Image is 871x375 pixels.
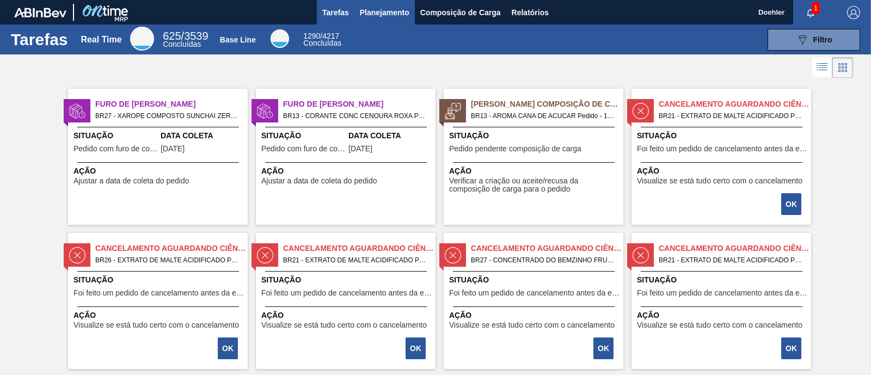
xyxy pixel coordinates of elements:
button: OK [406,337,426,359]
span: Visualize se está tudo certo com o cancelamento [261,321,427,329]
span: Cancelamento aguardando ciência [283,243,436,254]
span: Pedido com furo de coleta [261,145,346,153]
span: Concluídas [163,40,201,48]
span: Ação [449,310,621,321]
span: Composição de Carga [420,6,501,19]
span: Verificar a criação ou aceite/recusa da composição de carga para o pedido [449,177,621,194]
span: Situação [637,274,808,286]
span: Situação [73,274,245,286]
div: Visão em Lista [812,57,832,78]
div: Completar tarefa: 29670227 [594,336,615,360]
span: Foi feito um pedido de cancelamento antes da etapa de aguardando faturamento [449,289,621,297]
span: Ação [73,310,245,321]
span: Ação [73,165,245,177]
button: OK [781,193,801,215]
div: Completar tarefa: 29669570 [782,192,802,216]
span: Visualize se está tudo certo com o cancelamento [637,321,802,329]
span: Pedido Aguardando Composição de Carga [471,99,623,110]
span: Situação [73,130,158,142]
img: status [69,103,85,119]
span: Foi feito um pedido de cancelamento antes da etapa de aguardando faturamento [73,289,245,297]
span: Furo de Coleta [283,99,436,110]
button: OK [593,337,614,359]
span: Visualize se está tudo certo com o cancelamento [637,177,802,185]
span: Planejamento [360,6,409,19]
span: BR27 - XAROPE COMPOSTO SUNCHAI ZERO PESSEGO Pedido - 1979241 [95,110,239,122]
img: status [633,247,649,263]
button: Filtro [768,29,860,51]
span: Foi feito um pedido de cancelamento antes da etapa de aguardando faturamento [261,289,433,297]
img: status [257,247,273,263]
div: Base Line [303,33,341,47]
span: BR27 - CONCENTRADO DO BEMZINHO FRUTAS VERMELHAS Pedido - 683385 [471,254,615,266]
span: BR26 - EXTRATO DE MALTE ACIDIFICADO Pedido - 654826 [95,254,239,266]
span: 625 [163,30,181,42]
span: Data Coleta [161,130,245,142]
span: Ação [637,165,808,177]
span: Ajustar a data de coleta do pedido [261,177,377,185]
span: / 4217 [303,32,339,40]
img: status [69,247,85,263]
span: Ajustar a data de coleta do pedido [73,177,189,185]
span: Furo de Coleta [95,99,248,110]
h1: Tarefas [11,33,68,46]
span: Cancelamento aguardando ciência [659,243,811,254]
span: Cancelamento aguardando ciência [659,99,811,110]
span: 1 [812,2,820,14]
span: Visualize se está tudo certo com o cancelamento [449,321,615,329]
span: Visualize se está tudo certo com o cancelamento [73,321,239,329]
span: Situação [261,274,433,286]
span: BR21 - EXTRATO DE MALTE ACIDIFICADO Pedido - 692358 [659,254,802,266]
span: BR13 - AROMA CANA DE ACUCAR Pedido - 1954242 [471,110,615,122]
div: Base Line [220,35,256,44]
span: Situação [449,130,621,142]
div: Visão em Cards [832,57,853,78]
div: Real Time [130,27,154,51]
span: Situação [449,274,621,286]
img: TNhmsLtSVTkK8tSr43FrP2fwEKptu5GPRR3wAAAABJRU5ErkJggg== [14,8,66,17]
span: Situação [637,130,808,142]
span: Pedido com furo de coleta [73,145,158,153]
div: Real Time [163,32,208,48]
div: Completar tarefa: 29669984 [407,336,427,360]
span: Tarefas [322,6,349,19]
span: / 3539 [163,30,208,42]
span: Ação [261,310,433,321]
div: Completar tarefa: 29669621 [219,336,239,360]
div: Real Time [81,35,121,45]
button: Notificações [793,5,828,20]
img: status [633,103,649,119]
span: 01/08/2025 [161,145,185,153]
div: Base Line [271,29,289,48]
span: Cancelamento aguardando ciência [95,243,248,254]
span: Foi feito um pedido de cancelamento antes da etapa de aguardando faturamento [637,289,808,297]
span: Data Coleta [348,130,433,142]
div: Completar tarefa: 29670329 [782,336,802,360]
button: OK [218,337,238,359]
span: Situação [261,130,346,142]
span: Ação [637,310,808,321]
img: status [445,103,461,119]
span: 15/07/2025 [348,145,372,153]
span: Filtro [813,35,832,44]
span: BR21 - EXTRATO DE MALTE ACIDIFICADO Pedido - 654828 [659,110,802,122]
span: Ação [449,165,621,177]
span: Foi feito um pedido de cancelamento antes da etapa de aguardando faturamento [637,145,808,153]
span: Cancelamento aguardando ciência [471,243,623,254]
span: 1290 [303,32,320,40]
img: status [257,103,273,119]
img: status [445,247,461,263]
span: Pedido pendente composição de carga [449,145,581,153]
button: OK [781,337,801,359]
span: BR21 - EXTRATO DE MALTE ACIDIFICADO Pedido - 673754 [283,254,427,266]
span: BR13 - CORANTE CONC CENOURA ROXA Pedido - 1972150 [283,110,427,122]
span: Concluídas [303,39,341,47]
span: Ação [261,165,433,177]
span: Relatórios [512,6,549,19]
img: Logout [847,6,860,19]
